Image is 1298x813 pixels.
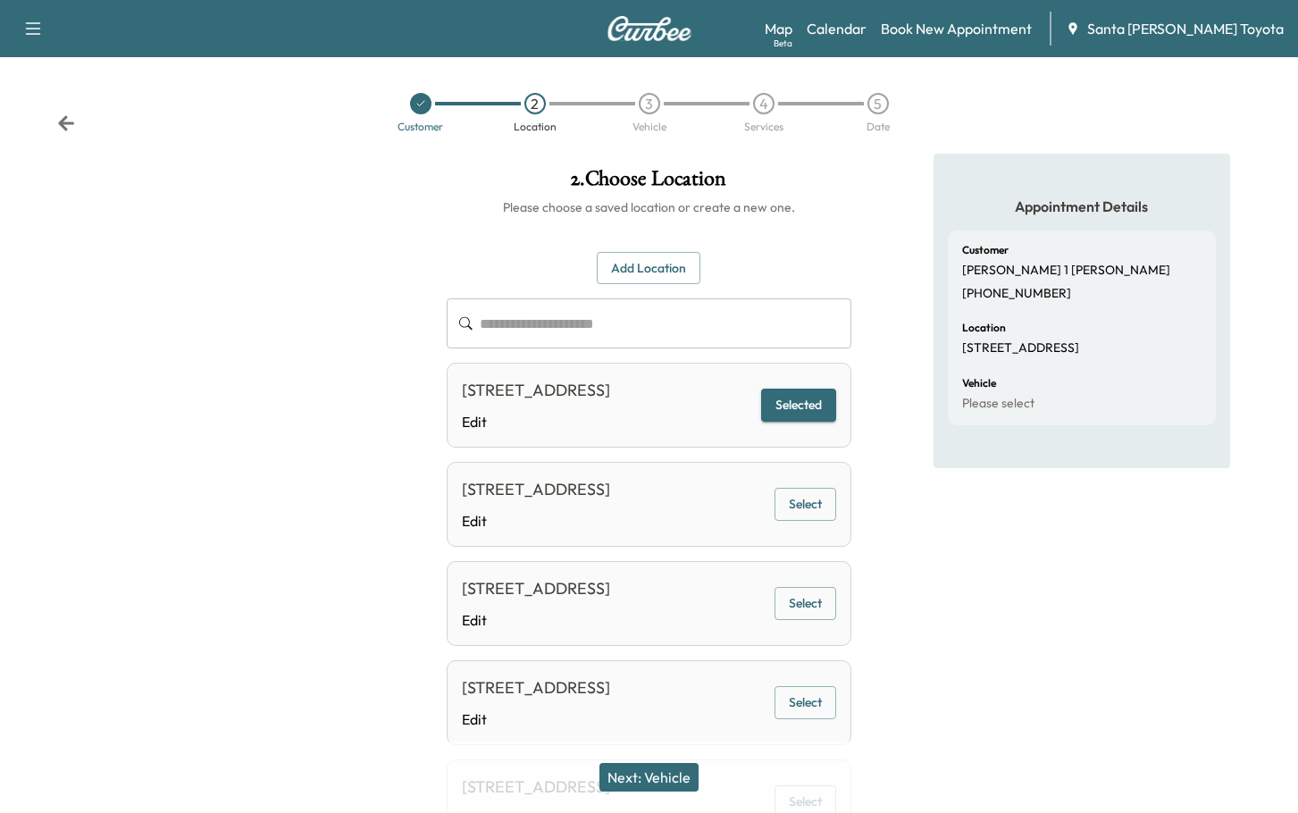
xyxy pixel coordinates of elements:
div: 5 [867,93,889,114]
h1: 2 . Choose Location [447,168,850,198]
div: [STREET_ADDRESS] [462,576,610,601]
div: Date [867,122,890,132]
button: Add Location [597,252,700,285]
div: Vehicle [632,122,666,132]
span: Santa [PERSON_NAME] Toyota [1087,18,1284,39]
a: Calendar [807,18,867,39]
a: Edit [462,708,610,730]
h6: Vehicle [962,378,996,389]
button: Select [775,488,836,521]
a: Edit [462,609,610,631]
button: Select [775,587,836,620]
div: 4 [753,93,775,114]
div: [STREET_ADDRESS] [462,675,610,700]
button: Select [775,686,836,719]
p: [PHONE_NUMBER] [962,286,1071,302]
div: Customer [398,122,443,132]
h6: Customer [962,245,1009,256]
div: Beta [774,37,792,50]
a: Edit [462,411,610,432]
p: [STREET_ADDRESS] [962,340,1079,356]
p: [PERSON_NAME] 1 [PERSON_NAME] [962,263,1170,279]
a: Book New Appointment [881,18,1032,39]
h6: Location [962,323,1006,333]
div: Location [514,122,557,132]
img: Curbee Logo [607,16,692,41]
button: Selected [761,389,836,422]
div: Services [744,122,783,132]
a: MapBeta [765,18,792,39]
div: [STREET_ADDRESS] [462,378,610,403]
div: Back [57,114,75,132]
div: 2 [524,93,546,114]
div: 3 [639,93,660,114]
div: [STREET_ADDRESS] [462,477,610,502]
h5: Appointment Details [948,197,1216,216]
button: Next: Vehicle [599,763,699,792]
p: Please select [962,396,1034,412]
h6: Please choose a saved location or create a new one. [447,198,850,216]
a: Edit [462,510,610,532]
